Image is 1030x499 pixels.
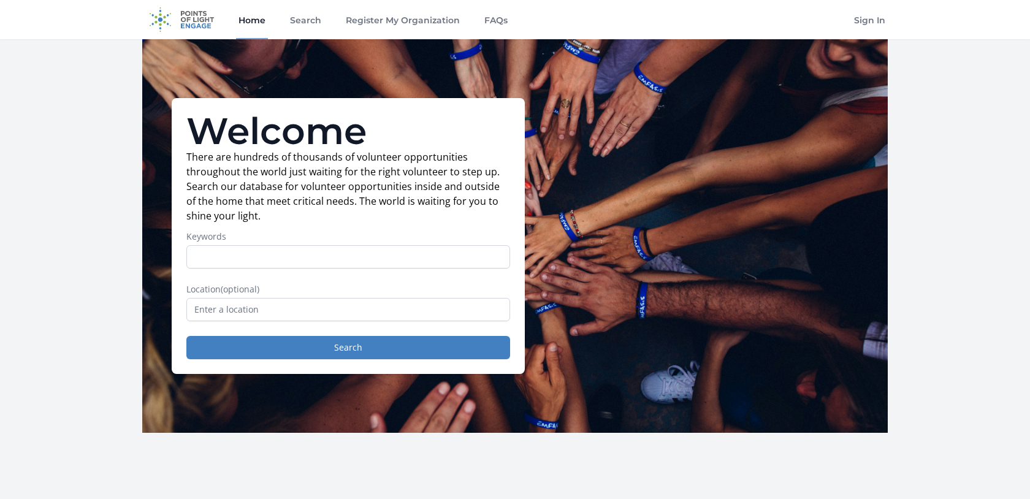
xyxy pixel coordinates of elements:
label: Keywords [186,230,510,243]
label: Location [186,283,510,295]
span: (optional) [221,283,259,295]
input: Enter a location [186,298,510,321]
p: There are hundreds of thousands of volunteer opportunities throughout the world just waiting for ... [186,150,510,223]
h1: Welcome [186,113,510,150]
button: Search [186,336,510,359]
